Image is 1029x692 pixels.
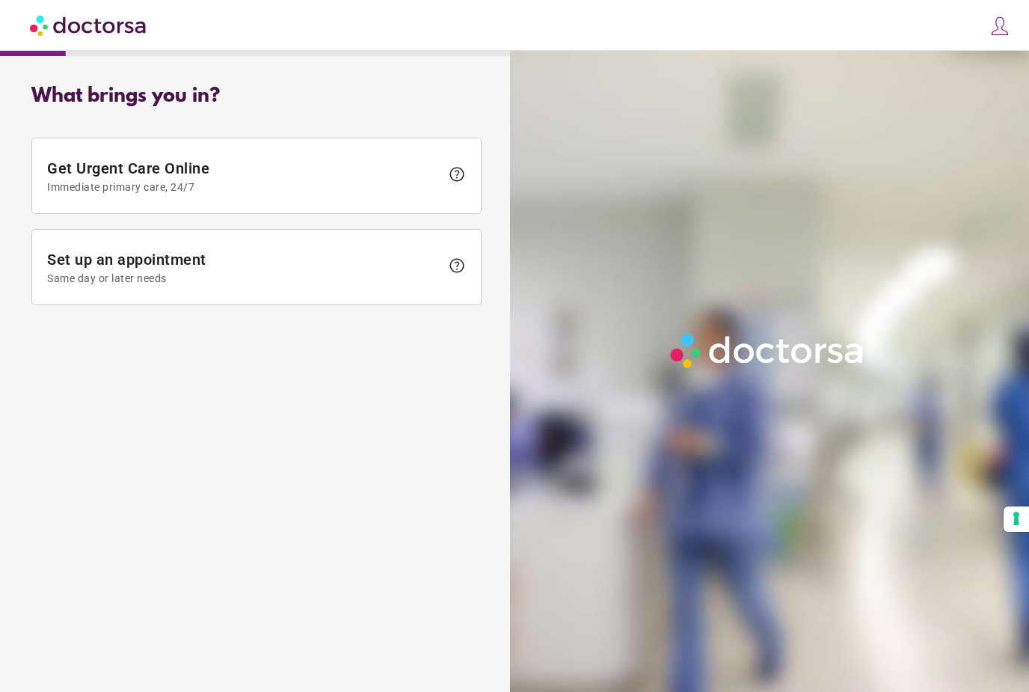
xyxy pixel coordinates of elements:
span: help [448,257,466,275]
img: icons8-customer-100.png [989,16,1010,37]
span: Same day or later needs [47,272,440,284]
span: Immediate primary care, 24/7 [47,181,440,193]
span: Set up an appointment [47,251,440,284]
img: Logo-Doctorsa-trans-White-partial-flat.png [665,328,870,373]
div: What brings you in? [31,85,482,108]
span: Get Urgent Care Online [47,159,440,193]
img: Doctorsa.com [30,8,148,42]
span: help [448,165,466,183]
button: Your consent preferences for tracking technologies [1004,506,1029,532]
